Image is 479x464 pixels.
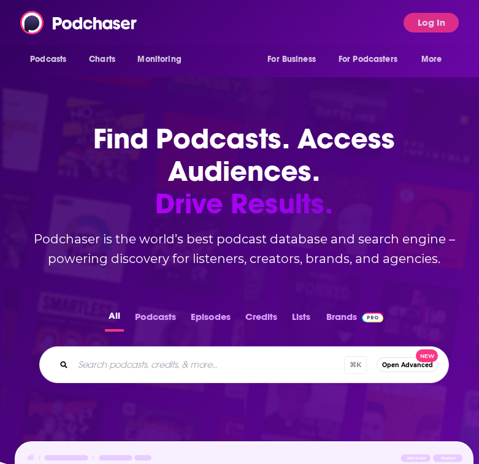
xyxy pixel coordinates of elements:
span: Podcasts [30,51,66,68]
span: Open Advanced [382,362,433,368]
span: Drive Results. [20,188,469,220]
span: Monitoring [137,51,181,68]
span: ⌘ K [344,356,367,374]
a: Charts [81,48,123,71]
button: open menu [331,48,415,71]
span: More [421,51,442,68]
h2: Podchaser is the world’s best podcast database and search engine – powering discovery for listene... [20,229,469,268]
img: Podchaser Pro [362,313,383,322]
button: Podcasts [131,308,180,332]
button: Episodes [187,308,234,332]
button: Credits [242,308,281,332]
input: Search podcasts, credits, & more... [73,355,344,375]
button: Log In [404,13,459,32]
div: Search podcasts, credits, & more... [39,346,449,383]
button: Open AdvancedNew [377,357,439,372]
button: open menu [21,48,82,71]
span: Charts [89,51,115,68]
img: Podchaser - Follow, Share and Rate Podcasts [20,11,138,34]
button: open menu [413,48,458,71]
h1: Find Podcasts. Access Audiences. [20,123,469,219]
span: For Podcasters [339,51,397,68]
button: open menu [129,48,197,71]
span: For Business [267,51,316,68]
button: open menu [259,48,331,71]
button: All [105,308,124,332]
button: Lists [288,308,314,332]
span: New [416,349,438,362]
a: BrandsPodchaser Pro [326,308,383,332]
